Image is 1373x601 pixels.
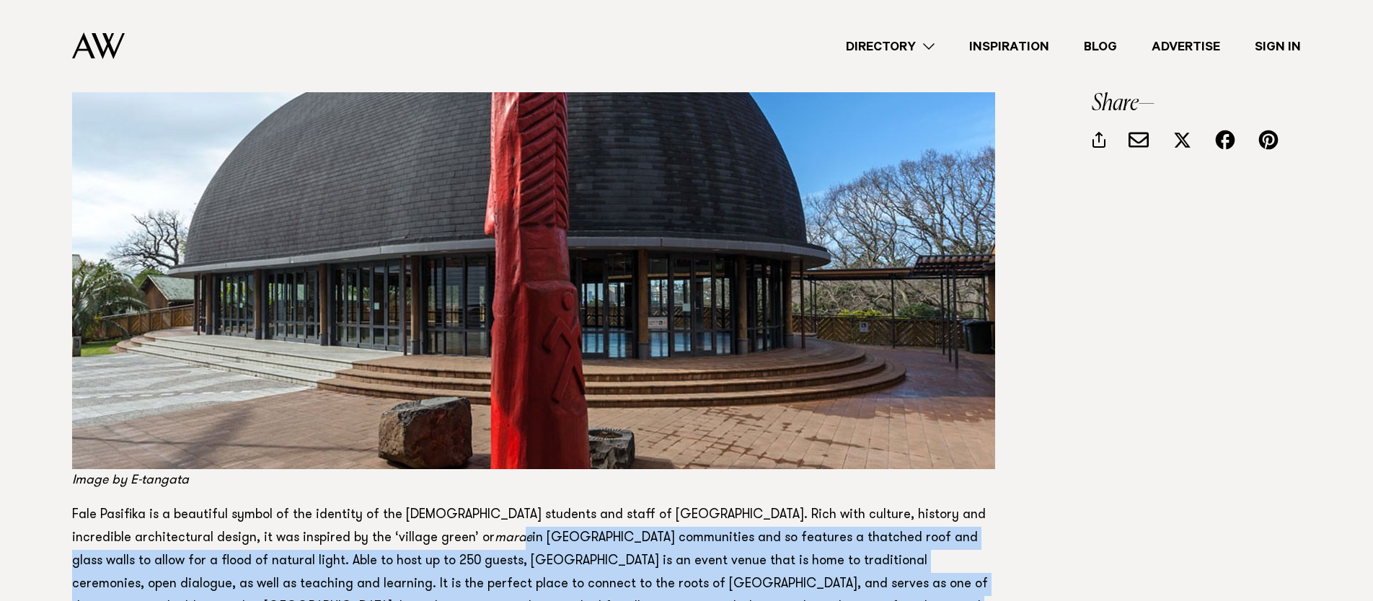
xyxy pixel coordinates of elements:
[495,532,532,545] em: marae
[1237,37,1318,56] a: Sign In
[1067,37,1134,56] a: Blog
[1092,92,1301,115] h3: Share
[72,32,125,59] img: Auckland Weddings Logo
[829,37,952,56] a: Directory
[72,474,189,487] em: Image by E-tangata
[952,37,1067,56] a: Inspiration
[1134,37,1237,56] a: Advertise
